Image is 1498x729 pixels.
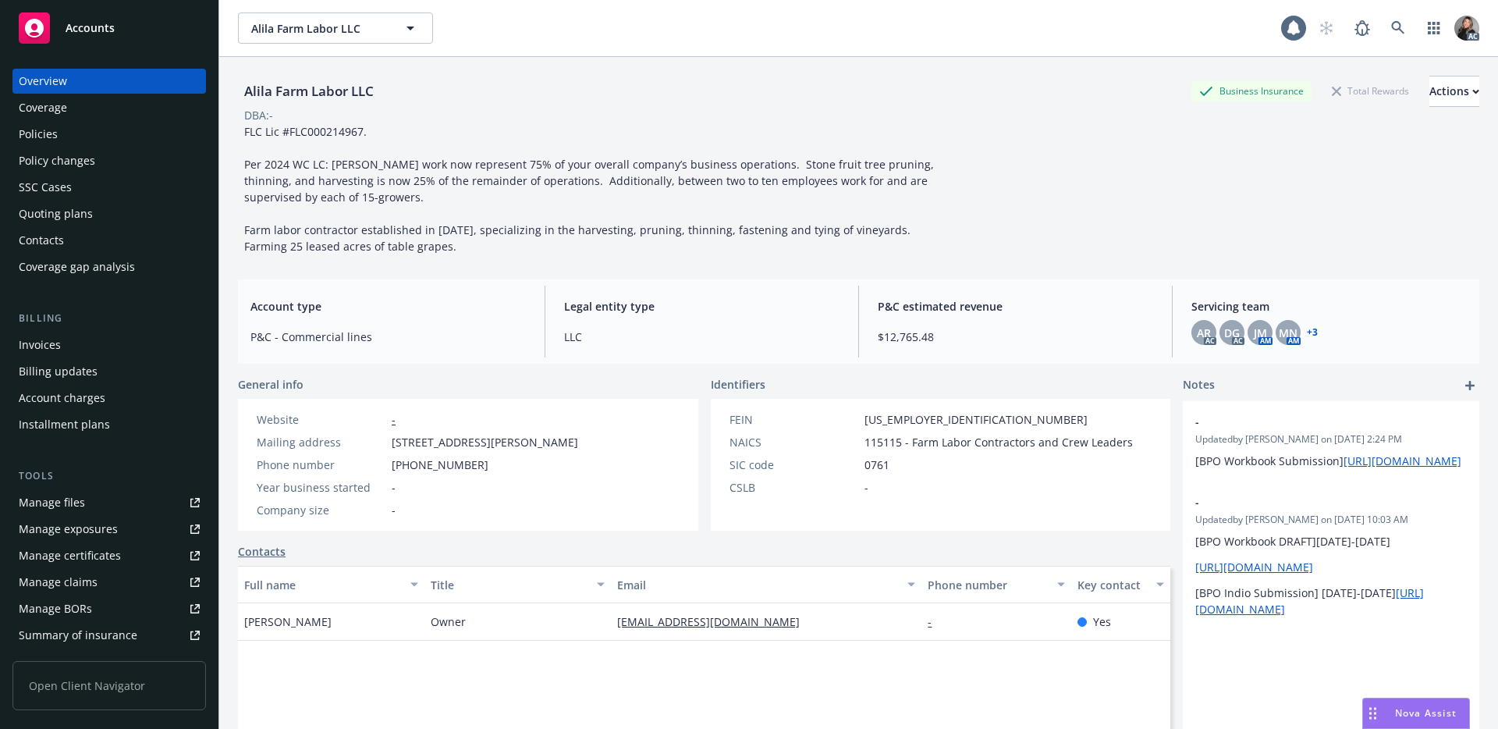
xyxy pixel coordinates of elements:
div: Quoting plans [19,201,93,226]
span: [US_EMPLOYER_IDENTIFICATION_NUMBER] [864,411,1088,428]
span: Owner [431,613,466,630]
div: Overview [19,69,67,94]
span: Legal entity type [564,298,840,315]
a: [URL][DOMAIN_NAME] [1344,453,1461,468]
a: Quoting plans [12,201,206,226]
a: Manage claims [12,570,206,595]
button: Phone number [921,566,1070,603]
span: Open Client Navigator [12,661,206,710]
div: Mailing address [257,434,385,450]
button: Title [424,566,611,603]
a: Policy changes [12,148,206,173]
div: Phone number [257,457,385,473]
span: Updated by [PERSON_NAME] on [DATE] 10:03 AM [1195,513,1467,527]
button: Full name [238,566,424,603]
span: Updated by [PERSON_NAME] on [DATE] 2:24 PM [1195,432,1467,446]
a: Start snowing [1311,12,1342,44]
button: Nova Assist [1362,698,1470,729]
span: Identifiers [711,376,765,393]
div: Coverage [19,95,67,120]
div: Contacts [19,228,64,253]
div: Year business started [257,479,385,496]
a: Contacts [12,228,206,253]
a: [URL][DOMAIN_NAME] [1195,560,1313,574]
div: DBA: - [244,107,273,123]
div: Manage exposures [19,517,118,542]
div: Summary of insurance [19,623,137,648]
div: Tools [12,468,206,484]
p: [BPO Workbook DRAFT][DATE]-[DATE] [1195,533,1467,549]
a: Policies [12,122,206,147]
button: Key contact [1071,566,1170,603]
div: Manage claims [19,570,98,595]
div: Billing updates [19,359,98,384]
span: - [392,502,396,518]
div: -Updatedby [PERSON_NAME] on [DATE] 2:24 PM[BPO Workbook Submission][URL][DOMAIN_NAME] [1183,401,1479,482]
div: Invoices [19,332,61,357]
div: Title [431,577,587,593]
span: [PERSON_NAME] [244,613,332,630]
div: Full name [244,577,401,593]
span: FLC Lic #FLC000214967. Per 2024 WC LC: [PERSON_NAME] work now represent 75% of your overall compa... [244,124,937,254]
a: Installment plans [12,412,206,437]
span: P&C estimated revenue [878,298,1153,315]
a: +3 [1307,328,1318,337]
span: P&C - Commercial lines [250,329,526,345]
span: JM [1254,325,1267,341]
span: [STREET_ADDRESS][PERSON_NAME] [392,434,578,450]
a: Manage exposures [12,517,206,542]
div: Business Insurance [1191,81,1312,101]
div: Alila Farm Labor LLC [238,81,380,101]
span: Yes [1093,613,1111,630]
div: Actions [1429,76,1479,106]
span: [PHONE_NUMBER] [392,457,488,473]
div: Phone number [928,577,1047,593]
a: - [392,412,396,427]
div: Manage files [19,490,85,515]
span: Notes [1183,376,1215,395]
span: AR [1197,325,1211,341]
div: Key contact [1077,577,1147,593]
button: Alila Farm Labor LLC [238,12,433,44]
span: 115115 - Farm Labor Contractors and Crew Leaders [864,434,1133,450]
a: - [928,614,944,629]
div: Drag to move [1363,699,1383,728]
a: Manage BORs [12,596,206,621]
span: - [392,479,396,496]
a: Billing updates [12,359,206,384]
a: Contacts [238,543,286,560]
span: Servicing team [1191,298,1467,315]
div: Manage certificates [19,543,121,568]
span: General info [238,376,304,393]
a: Summary of insurance [12,623,206,648]
span: Nova Assist [1395,706,1457,720]
a: [EMAIL_ADDRESS][DOMAIN_NAME] [617,614,812,629]
span: Accounts [66,22,115,34]
a: Invoices [12,332,206,357]
span: DG [1224,325,1240,341]
div: NAICS [729,434,858,450]
a: Account charges [12,386,206,411]
div: Account charges [19,386,105,411]
div: Company size [257,502,385,518]
div: Policies [19,122,58,147]
div: -Updatedby [PERSON_NAME] on [DATE] 10:03 AM[BPO Workbook DRAFT][DATE]-[DATE][URL][DOMAIN_NAME][BP... [1183,482,1479,630]
span: 0761 [864,457,889,473]
div: Policy changes [19,148,95,173]
div: Website [257,411,385,428]
div: Manage BORs [19,596,92,621]
span: LLC [564,329,840,345]
div: Installment plans [19,412,110,437]
a: Coverage [12,95,206,120]
span: - [1195,414,1426,430]
div: SIC code [729,457,858,473]
a: Accounts [12,6,206,50]
span: MN [1279,325,1297,341]
a: Search [1383,12,1414,44]
div: Billing [12,311,206,326]
p: [BPO Workbook Submission] [1195,453,1467,469]
span: - [1195,494,1426,510]
p: [BPO Indio Submission] [DATE]-[DATE] [1195,585,1467,617]
button: Actions [1429,76,1479,107]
